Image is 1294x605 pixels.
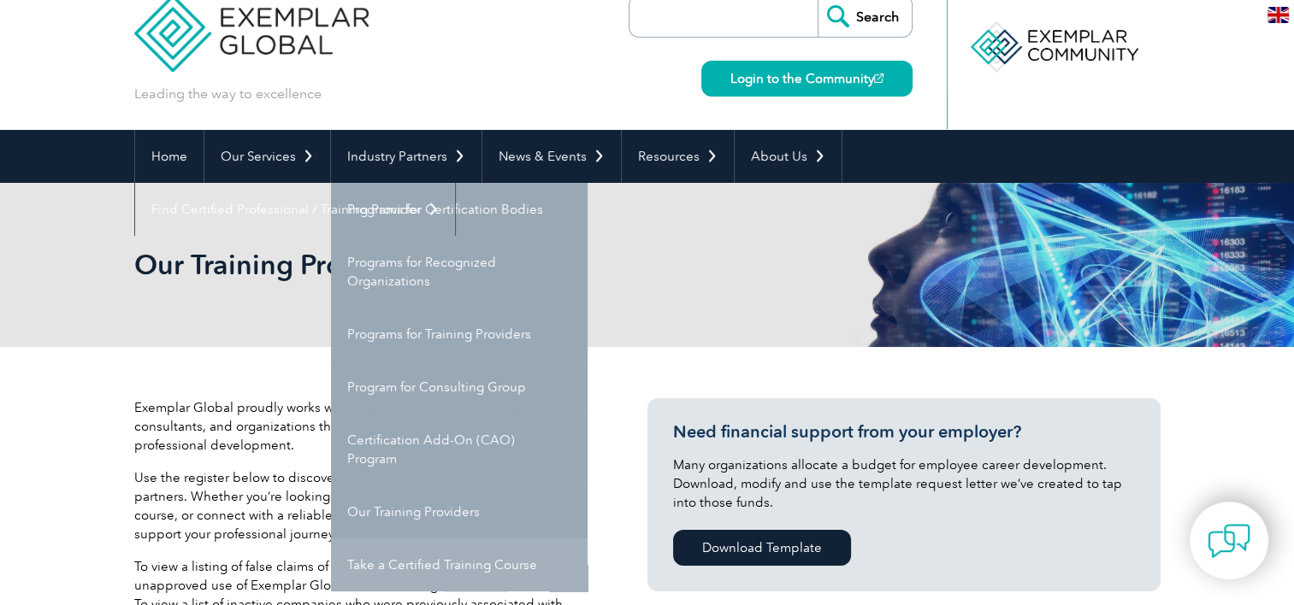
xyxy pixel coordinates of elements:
[331,485,588,538] a: Our Training Providers
[482,130,621,183] a: News & Events
[135,183,455,236] a: Find Certified Professional / Training Provider
[134,251,853,279] h2: Our Training Providers
[331,308,588,361] a: Programs for Training Providers
[204,130,330,183] a: Our Services
[735,130,842,183] a: About Us
[331,361,588,414] a: Program for Consulting Group
[701,61,913,97] a: Login to the Community
[1267,7,1289,23] img: en
[874,73,883,83] img: open_square.png
[331,183,588,236] a: Programs for Certification Bodies
[331,538,588,591] a: Take a Certified Training Course
[673,455,1135,512] p: Many organizations allocate a budget for employee career development. Download, modify and use th...
[134,398,596,455] p: Exemplar Global proudly works with a global network of training providers, consultants, and organ...
[331,236,588,308] a: Programs for Recognized Organizations
[331,414,588,485] a: Certification Add-On (CAO) Program
[331,130,482,183] a: Industry Partners
[622,130,734,183] a: Resources
[134,85,322,103] p: Leading the way to excellence
[134,468,596,543] p: Use the register below to discover detailed profiles and offerings from our partners. Whether you...
[135,130,204,183] a: Home
[673,530,851,566] a: Download Template
[673,421,1135,443] h3: Need financial support from your employer?
[1208,520,1250,562] img: contact-chat.png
